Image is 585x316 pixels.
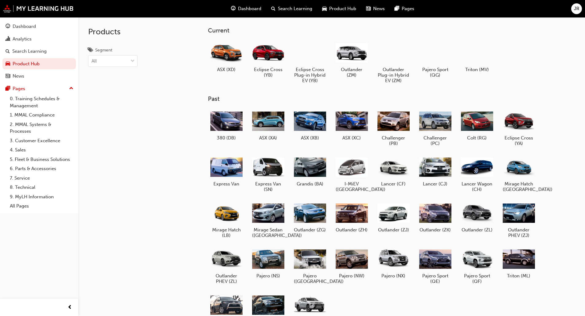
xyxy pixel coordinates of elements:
[377,227,410,233] h5: Outlander (ZJ)
[92,58,97,65] div: All
[278,5,312,12] span: Search Learning
[333,108,370,143] a: ASX (XC)
[574,5,579,12] span: JR
[7,145,76,155] a: 4. Sales
[377,273,410,279] h5: Pajero (NX)
[3,5,74,13] a: mmal
[7,110,76,120] a: 1. MMAL Compliance
[6,61,10,67] span: car-icon
[238,5,261,12] span: Dashboard
[336,273,368,279] h5: Pajero (NW)
[458,39,495,74] a: Triton (MV)
[503,273,535,279] h5: Triton (ML)
[503,181,535,192] h5: Mirage Hatch ([GEOGRAPHIC_DATA])
[375,200,412,235] a: Outlander (ZJ)
[131,57,135,65] span: down-icon
[336,227,368,233] h5: Outlander (ZH)
[461,227,493,233] h5: Outlander (ZL)
[377,67,410,83] h5: Outlander Plug-in Hybrid EV (ZM)
[68,304,72,311] span: prev-icon
[294,273,326,284] h5: Pajero ([GEOGRAPHIC_DATA])
[2,83,76,94] button: Pages
[458,154,495,195] a: Lancer Wagon (CH)
[333,154,370,195] a: I-MiEV ([GEOGRAPHIC_DATA])
[336,181,368,192] h5: I-MiEV ([GEOGRAPHIC_DATA])
[461,273,493,284] h5: Pajero Sport (QF)
[395,5,399,13] span: pages-icon
[458,200,495,235] a: Outlander (ZL)
[208,39,245,74] a: ASX (XD)
[6,36,10,42] span: chart-icon
[500,200,537,241] a: Outlander PHEV (ZJ)
[210,135,243,141] h5: 380 (DB)
[250,39,287,80] a: Eclipse Cross (YB)
[291,246,328,287] a: Pajero ([GEOGRAPHIC_DATA])
[500,154,537,195] a: Mirage Hatch ([GEOGRAPHIC_DATA])
[291,39,328,86] a: Eclipse Cross Plug-in Hybrid EV (YB)
[208,246,245,287] a: Outlander PHEV (ZL)
[7,192,76,202] a: 9. MyLH Information
[361,2,390,15] a: news-iconNews
[377,135,410,146] h5: Challenger (PB)
[210,67,243,72] h5: ASX (XD)
[88,27,138,37] h2: Products
[208,27,557,34] h3: Current
[2,46,76,57] a: Search Learning
[210,181,243,187] h5: Express Van
[500,108,537,149] a: Eclipse Cross (YA)
[12,48,47,55] div: Search Learning
[294,67,326,83] h5: Eclipse Cross Plug-in Hybrid EV (YB)
[7,155,76,164] a: 5. Fleet & Business Solutions
[88,48,93,53] span: tags-icon
[210,273,243,284] h5: Outlander PHEV (ZL)
[250,246,287,281] a: Pajero (NS)
[317,2,361,15] a: car-iconProduct Hub
[13,23,36,30] div: Dashboard
[294,181,326,187] h5: Grandis (BA)
[7,201,76,211] a: All Pages
[6,49,10,54] span: search-icon
[208,108,245,143] a: 380 (DB)
[366,5,371,13] span: news-icon
[226,2,266,15] a: guage-iconDashboard
[13,73,24,80] div: News
[322,5,327,13] span: car-icon
[6,86,10,92] span: pages-icon
[252,181,284,192] h5: Express Van (SN)
[419,135,451,146] h5: Challenger (PC)
[571,3,582,14] button: JR
[2,20,76,83] button: DashboardAnalyticsSearch LearningProduct HubNews
[419,227,451,233] h5: Outlander (ZK)
[390,2,419,15] a: pages-iconPages
[208,154,245,189] a: Express Van
[250,154,287,195] a: Express Van (SN)
[336,135,368,141] h5: ASX (XC)
[294,135,326,141] h5: ASX (XB)
[461,181,493,192] h5: Lancer Wagon (CH)
[252,227,284,238] h5: Mirage Sedan ([GEOGRAPHIC_DATA])
[252,273,284,279] h5: Pajero (NS)
[210,227,243,238] h5: Mirage Hatch (LB)
[333,39,370,80] a: Outlander (ZM)
[252,135,284,141] h5: ASX (XA)
[7,173,76,183] a: 7. Service
[373,5,385,12] span: News
[7,120,76,136] a: 2. MMAL Systems & Processes
[458,246,495,287] a: Pajero Sport (QF)
[500,246,537,281] a: Triton (ML)
[333,246,370,281] a: Pajero (NW)
[503,227,535,238] h5: Outlander PHEV (ZJ)
[271,5,275,13] span: search-icon
[7,136,76,146] a: 3. Customer Excellence
[6,24,10,29] span: guage-icon
[291,108,328,143] a: ASX (XB)
[2,21,76,32] a: Dashboard
[461,135,493,141] h5: Colt (RG)
[375,154,412,189] a: Lancer (CF)
[375,39,412,86] a: Outlander Plug-in Hybrid EV (ZM)
[336,67,368,78] h5: Outlander (ZM)
[419,273,451,284] h5: Pajero Sport (QE)
[417,154,454,189] a: Lancer (CJ)
[291,200,328,235] a: Outlander (ZG)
